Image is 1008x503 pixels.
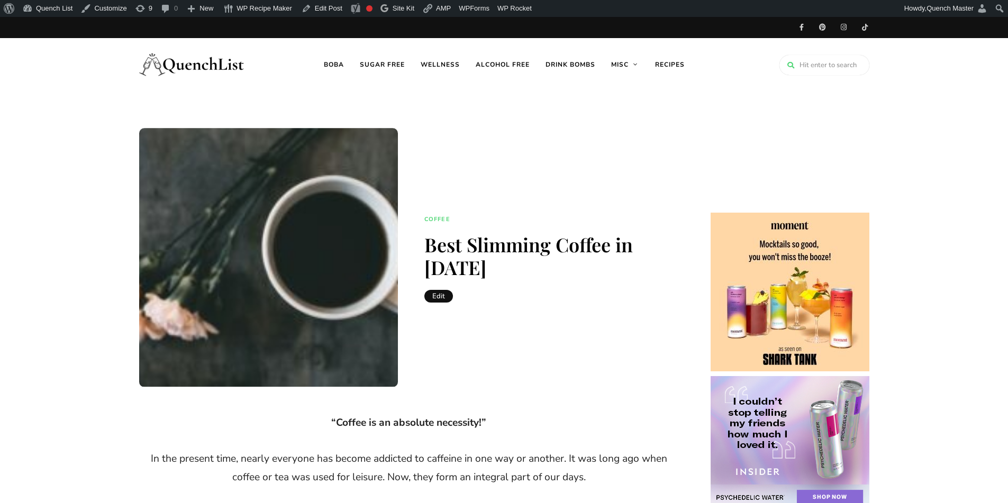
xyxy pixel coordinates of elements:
[603,38,647,91] a: Misc
[316,38,352,91] a: Boba
[468,38,538,91] a: Alcohol free
[393,4,414,12] span: Site Kit
[424,215,450,224] a: Coffee
[151,452,667,484] span: In the present time, nearly everyone has become addicted to caffeine in one way or another. It wa...
[779,55,869,75] input: Hit enter to search
[833,17,855,38] a: Instagram
[331,416,486,429] strong: “Coffee is an absolute necessity!”
[855,17,876,38] a: TikTok
[647,38,693,91] a: Recipes
[352,38,413,91] a: Sugar free
[424,290,453,303] a: Edit
[791,17,812,38] a: Facebook
[927,4,974,12] span: Quench Master
[538,38,603,91] a: Drink Bombs
[812,17,833,38] a: Pinterest
[139,43,245,86] img: Quench List
[424,233,678,279] h1: Best Slimming Coffee in [DATE]
[366,5,373,12] div: Focus keyphrase not set
[413,38,468,91] a: Wellness
[711,213,869,371] img: cshow.php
